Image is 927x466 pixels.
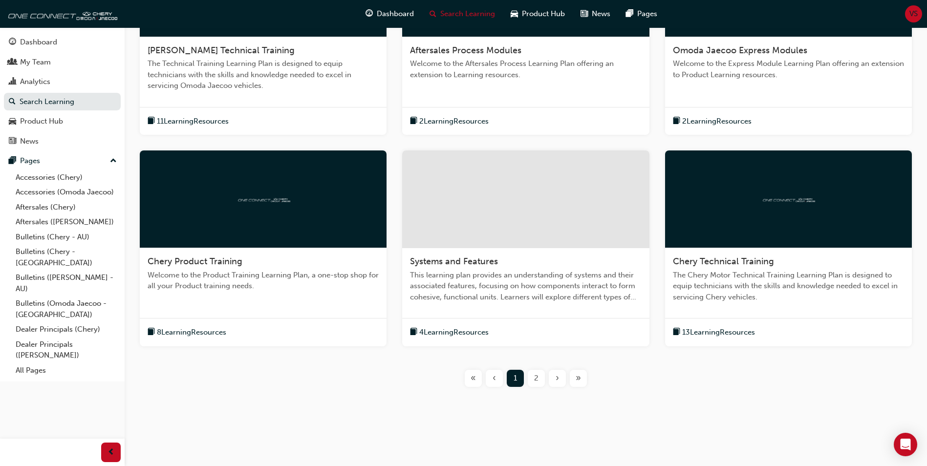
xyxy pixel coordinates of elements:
span: 11 Learning Resources [157,116,229,127]
span: 4 Learning Resources [419,327,489,338]
span: Pages [637,8,657,20]
span: guage-icon [366,8,373,20]
span: News [592,8,610,20]
span: book-icon [673,326,680,339]
span: Chery Technical Training [673,256,774,267]
button: Previous page [484,370,505,387]
span: prev-icon [108,446,115,459]
button: Page 2 [526,370,547,387]
a: Bulletins (Chery - [GEOGRAPHIC_DATA]) [12,244,121,270]
span: book-icon [673,115,680,127]
span: book-icon [410,326,417,339]
a: Dealer Principals ([PERSON_NAME]) [12,337,121,363]
span: › [556,373,559,384]
a: news-iconNews [573,4,618,24]
span: The Chery Motor Technical Training Learning Plan is designed to equip technicians with the skills... [673,270,904,303]
span: Product Hub [522,8,565,20]
span: Welcome to the Aftersales Process Learning Plan offering an extension to Learning resources. [410,58,641,80]
span: car-icon [9,117,16,126]
span: 2 Learning Resources [419,116,489,127]
span: Omoda Jaecoo Express Modules [673,45,807,56]
div: Product Hub [20,116,63,127]
span: up-icon [110,155,117,168]
button: DashboardMy TeamAnalyticsSearch LearningProduct HubNews [4,31,121,152]
img: oneconnect [237,194,290,204]
span: guage-icon [9,38,16,47]
img: oneconnect [761,194,815,204]
button: Last page [568,370,589,387]
button: book-icon13LearningResources [673,326,755,339]
button: book-icon2LearningResources [673,115,752,127]
a: My Team [4,53,121,71]
button: First page [463,370,484,387]
img: oneconnect [5,4,117,23]
button: book-icon11LearningResources [148,115,229,127]
a: oneconnectChery Technical TrainingThe Chery Motor Technical Training Learning Plan is designed to... [665,150,912,346]
button: Pages [4,152,121,170]
span: search-icon [430,8,436,20]
div: Dashboard [20,37,57,48]
span: ‹ [493,373,496,384]
a: Accessories (Omoda Jaecoo) [12,185,121,200]
span: Search Learning [440,8,495,20]
a: Bulletins ([PERSON_NAME] - AU) [12,270,121,296]
span: people-icon [9,58,16,67]
a: car-iconProduct Hub [503,4,573,24]
a: All Pages [12,363,121,378]
a: Systems and FeaturesThis learning plan provides an understanding of systems and their associated ... [402,150,649,346]
a: pages-iconPages [618,4,665,24]
span: Chery Product Training [148,256,242,267]
span: book-icon [148,115,155,127]
span: book-icon [148,326,155,339]
a: Search Learning [4,93,121,111]
div: Open Intercom Messenger [894,433,917,456]
span: book-icon [410,115,417,127]
span: news-icon [9,137,16,146]
span: chart-icon [9,78,16,86]
a: search-iconSearch Learning [422,4,503,24]
span: [PERSON_NAME] Technical Training [148,45,295,56]
a: Analytics [4,73,121,91]
span: 8 Learning Resources [157,327,226,338]
span: Welcome to the Express Module Learning Plan offering an extension to Product Learning resources. [673,58,904,80]
button: book-icon8LearningResources [148,326,226,339]
span: The Technical Training Learning Plan is designed to equip technicians with the skills and knowled... [148,58,379,91]
a: Bulletins (Omoda Jaecoo - [GEOGRAPHIC_DATA]) [12,296,121,322]
div: News [20,136,39,147]
span: This learning plan provides an understanding of systems and their associated features, focusing o... [410,270,641,303]
span: car-icon [511,8,518,20]
span: » [576,373,581,384]
div: Analytics [20,76,50,87]
span: Dashboard [377,8,414,20]
div: Pages [20,155,40,167]
span: 2 Learning Resources [682,116,752,127]
span: Welcome to the Product Training Learning Plan, a one-stop shop for all your Product training needs. [148,270,379,292]
button: VS [905,5,922,22]
span: search-icon [9,98,16,106]
a: Dealer Principals (Chery) [12,322,121,337]
span: Systems and Features [410,256,498,267]
button: Page 1 [505,370,526,387]
a: Aftersales (Chery) [12,200,121,215]
a: News [4,132,121,150]
button: book-icon2LearningResources [410,115,489,127]
a: Product Hub [4,112,121,130]
a: Bulletins (Chery - AU) [12,230,121,245]
span: 2 [534,373,539,384]
span: pages-icon [626,8,633,20]
span: Aftersales Process Modules [410,45,521,56]
span: VS [909,8,918,20]
a: guage-iconDashboard [358,4,422,24]
a: Accessories (Chery) [12,170,121,185]
span: « [471,373,476,384]
span: 1 [514,373,517,384]
span: 13 Learning Resources [682,327,755,338]
button: Next page [547,370,568,387]
div: My Team [20,57,51,68]
a: Dashboard [4,33,121,51]
a: oneconnectChery Product TrainingWelcome to the Product Training Learning Plan, a one-stop shop fo... [140,150,387,346]
span: news-icon [581,8,588,20]
button: book-icon4LearningResources [410,326,489,339]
